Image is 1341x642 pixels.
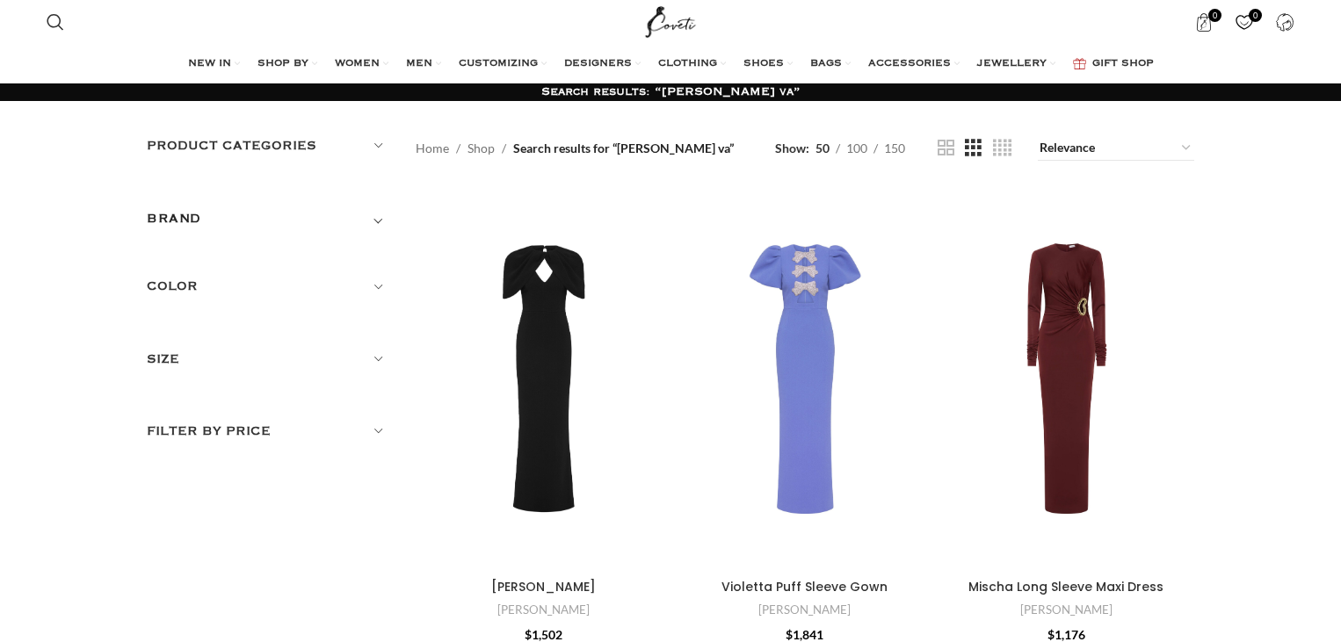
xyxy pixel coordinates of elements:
span: 50 [815,141,830,155]
a: NEW IN [188,47,240,82]
div: Main navigation [38,47,1303,82]
span: Show [775,139,809,158]
span: Search results for “[PERSON_NAME] va” [513,139,734,158]
a: Cameron Gown [416,187,672,571]
span: SHOES [743,57,784,71]
a: Mischa Long Sleeve Maxi Dress [968,578,1163,595]
bdi: 1,176 [1047,627,1085,642]
h5: Size [147,350,389,369]
span: JEWELLERY [977,57,1047,71]
span: $ [525,627,532,642]
div: Toggle filter [147,208,389,240]
select: Shop order [1038,136,1194,161]
a: Mischa Long Sleeve Maxi Dress [939,187,1195,571]
span: $ [1047,627,1055,642]
span: GIFT SHOP [1092,57,1154,71]
span: BAGS [810,57,842,71]
span: 100 [846,141,867,155]
span: NEW IN [188,57,231,71]
a: SHOP BY [257,47,317,82]
a: 0 [1186,4,1222,40]
h5: Product categories [147,136,389,155]
h5: BRAND [147,209,201,228]
h5: Filter by price [147,422,389,441]
a: WOMEN [335,47,388,82]
a: 0 [1227,4,1263,40]
bdi: 1,841 [786,627,823,642]
span: CUSTOMIZING [459,57,538,71]
a: CLOTHING [658,47,726,82]
a: Grid view 4 [993,137,1011,159]
a: Grid view 2 [938,137,954,159]
a: 50 [809,139,836,158]
a: [PERSON_NAME] [497,602,590,618]
a: Grid view 3 [965,137,982,159]
a: Site logo [642,13,700,28]
a: Shop [468,139,495,158]
a: MEN [406,47,441,82]
span: MEN [406,57,432,71]
span: WOMEN [335,57,380,71]
a: [PERSON_NAME] [758,602,851,618]
h5: Color [147,277,389,296]
a: 100 [840,139,873,158]
span: DESIGNERS [564,57,632,71]
a: DESIGNERS [564,47,641,82]
a: Search [38,4,73,40]
div: My Wishlist [1227,4,1263,40]
span: ACCESSORIES [868,57,951,71]
span: $ [786,627,793,642]
a: [PERSON_NAME] [491,578,596,595]
a: Violetta Puff Sleeve Gown [721,578,888,595]
span: CLOTHING [658,57,717,71]
span: SHOP BY [257,57,308,71]
a: JEWELLERY [977,47,1055,82]
bdi: 1,502 [525,627,562,642]
span: 0 [1249,9,1262,22]
img: GiftBag [1073,58,1086,69]
nav: Breadcrumb [416,139,734,158]
a: Home [416,139,449,158]
h1: Search results: “[PERSON_NAME] va” [541,84,801,100]
a: [PERSON_NAME] [1020,602,1113,618]
a: GIFT SHOP [1073,47,1154,82]
span: 0 [1208,9,1221,22]
a: SHOES [743,47,793,82]
a: Violetta Puff Sleeve Gown [677,187,933,571]
a: ACCESSORIES [868,47,960,82]
a: 150 [878,139,911,158]
a: CUSTOMIZING [459,47,547,82]
a: BAGS [810,47,851,82]
span: 150 [884,141,905,155]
